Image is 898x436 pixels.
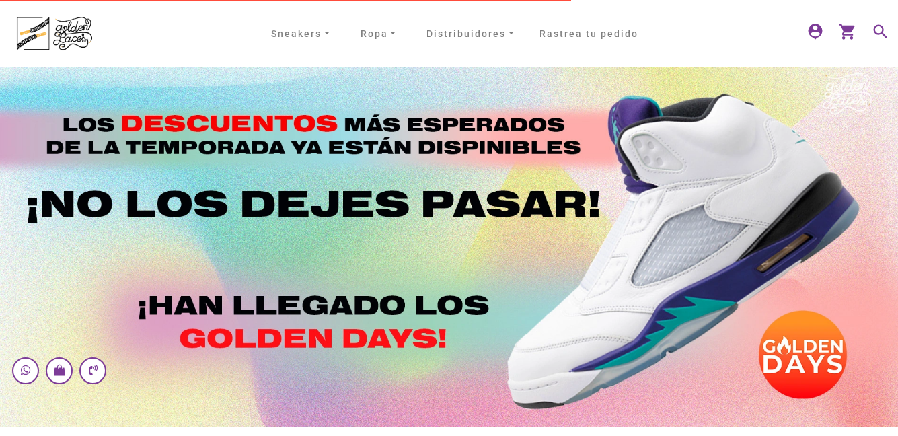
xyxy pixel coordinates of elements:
[838,22,854,38] mat-icon: shopping_cart
[421,24,519,44] a: Distribuidores
[806,22,822,38] mat-icon: person_pin
[11,13,98,54] a: logo
[266,24,335,44] a: Sneakers
[11,8,98,59] img: logo
[871,22,887,38] mat-icon: search
[355,24,402,44] a: Ropa
[529,27,648,41] a: Rastrea tu pedido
